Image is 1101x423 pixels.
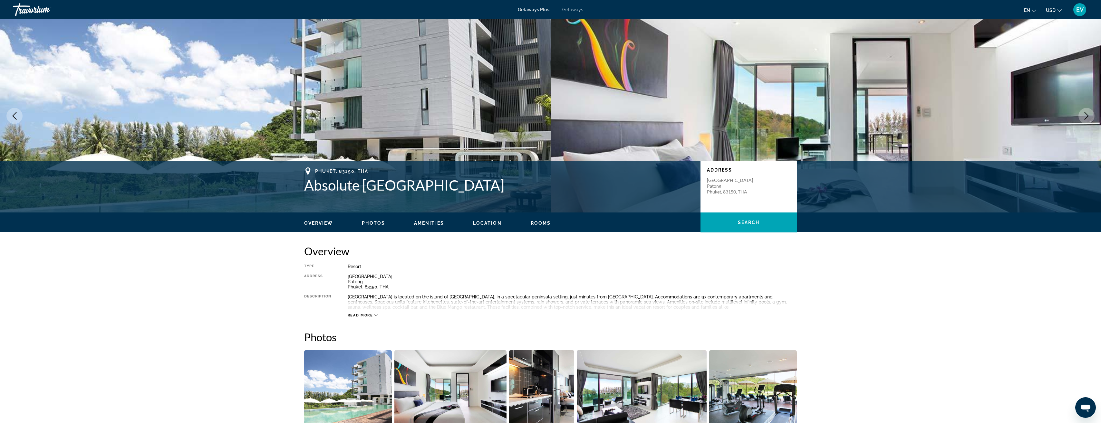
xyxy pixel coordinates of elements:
[304,220,333,226] button: Overview
[700,212,797,232] button: Search
[738,220,760,225] span: Search
[348,313,373,317] span: Read more
[304,245,797,258] h2: Overview
[6,108,23,124] button: Previous image
[348,313,378,318] button: Read more
[304,294,332,310] div: Description
[304,221,333,226] span: Overview
[1076,6,1084,13] span: EV
[1046,5,1062,15] button: Change currency
[1071,3,1088,16] button: User Menu
[531,221,551,226] span: Rooms
[348,274,797,289] div: [GEOGRAPHIC_DATA] Patong Phuket, 83150, THA
[315,169,368,174] span: Phuket, 83150, THA
[348,264,797,269] div: Resort
[304,177,694,193] h1: Absolute [GEOGRAPHIC_DATA]
[304,264,332,269] div: Type
[707,177,758,195] p: [GEOGRAPHIC_DATA] Patong Phuket, 83150, THA
[348,294,797,310] div: [GEOGRAPHIC_DATA] is located on the island of [GEOGRAPHIC_DATA], in a spectacular peninsula setti...
[304,274,332,289] div: Address
[531,220,551,226] button: Rooms
[1024,5,1036,15] button: Change language
[1024,8,1030,13] span: en
[707,167,791,173] p: Address
[362,221,385,226] span: Photos
[414,220,444,226] button: Amenities
[304,331,797,343] h2: Photos
[1046,8,1056,13] span: USD
[362,220,385,226] button: Photos
[13,1,77,18] a: Travorium
[1078,108,1095,124] button: Next image
[414,221,444,226] span: Amenities
[562,7,583,12] a: Getaways
[1075,397,1096,418] iframe: Button to launch messaging window
[518,7,549,12] a: Getaways Plus
[473,220,502,226] button: Location
[473,221,502,226] span: Location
